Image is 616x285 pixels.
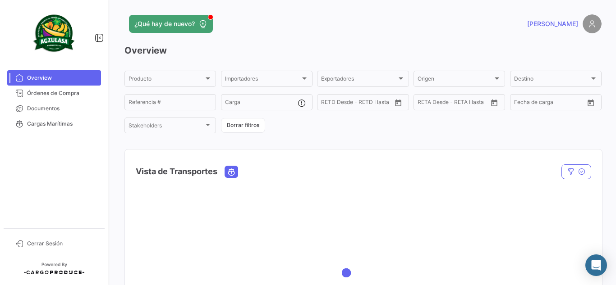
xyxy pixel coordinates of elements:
h3: Overview [124,44,602,57]
span: Stakeholders [129,124,204,130]
input: Hasta [537,100,570,107]
button: Open calendar [391,96,405,109]
input: Desde [418,100,434,107]
span: [PERSON_NAME] [527,19,578,28]
input: Desde [514,100,530,107]
span: Exportadores [321,77,396,83]
span: Origen [418,77,493,83]
input: Desde [321,100,337,107]
span: Cargas Marítimas [27,120,97,128]
input: Hasta [440,100,473,107]
img: agzulasa-logo.png [32,11,77,56]
button: ¿Qué hay de nuevo? [129,15,213,33]
a: Documentos [7,101,101,116]
span: Cerrar Sesión [27,240,97,248]
span: Overview [27,74,97,82]
button: Open calendar [487,96,501,109]
input: Hasta [344,100,377,107]
span: Destino [514,77,589,83]
span: Órdenes de Compra [27,89,97,97]
h4: Vista de Transportes [136,165,217,178]
span: Importadores [225,77,300,83]
div: Abrir Intercom Messenger [585,254,607,276]
a: Overview [7,70,101,86]
span: Documentos [27,104,97,113]
a: Cargas Marítimas [7,116,101,131]
button: Borrar filtros [221,118,265,133]
img: placeholder-user.png [583,14,602,33]
button: Ocean [225,166,238,177]
span: ¿Qué hay de nuevo? [134,19,195,28]
button: Open calendar [584,96,598,109]
a: Órdenes de Compra [7,86,101,101]
span: Producto [129,77,204,83]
